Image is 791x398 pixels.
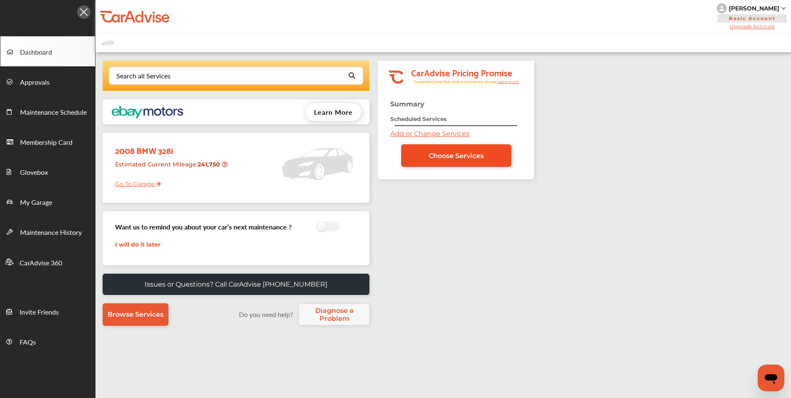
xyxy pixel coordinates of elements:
tspan: Learn more [497,79,519,84]
a: My Garage [0,186,95,217]
a: Maintenance Schedule [0,96,95,126]
span: Invite Friends [20,307,59,318]
div: [PERSON_NAME] [729,5,779,12]
a: Issues or Questions? Call CarAdvise [PHONE_NUMBER] [103,274,369,295]
span: Browse Services [108,310,163,318]
a: Diagnose a Problem [299,304,369,325]
label: Do you need help? [235,310,297,319]
a: Approvals [0,66,95,96]
a: Go To Garage [109,174,161,190]
span: Maintenance Schedule [20,107,87,118]
span: Membership Card [20,137,73,148]
img: Icon.5fd9dcc7.svg [77,5,90,19]
span: My Garage [20,197,52,208]
a: Choose Services [401,144,511,167]
a: Maintenance History [0,217,95,247]
a: Glovebox [0,156,95,186]
span: FAQs [20,337,36,348]
a: Membership Card [0,126,95,156]
div: Estimated Current Mileage : [109,157,231,179]
div: Search all Services [116,73,171,79]
span: Dashboard [20,47,52,58]
iframe: Button to launch messaging window [758,365,784,391]
span: Diagnose a Problem [303,307,365,322]
div: 2008 BMW 328i [109,137,231,157]
a: Browse Services [103,303,168,326]
tspan: Guaranteed lower than retail price on every service. [414,79,497,84]
span: Upgrade Account [717,23,788,30]
strong: Summary [390,100,424,108]
span: Choose Services [429,152,484,160]
h3: Want us to remind you about your car’s next maintenance ? [115,222,291,232]
img: knH8PDtVvWoAbQRylUukY18CTiRevjo20fAtgn5MLBQj4uumYvk2MzTtcAIzfGAtb1XOLVMAvhLuqoNAbL4reqehy0jehNKdM... [717,3,727,13]
a: I will do it later [115,241,161,248]
a: Add or Change Services [390,130,470,138]
strong: 241,750 [198,161,222,168]
span: Learn More [314,107,353,117]
img: sCxJUJ+qAmfqhQGDUl18vwLg4ZYJ6CxN7XmbOMBAAAAAElFTkSuQmCC [781,7,786,10]
img: placeholder_car.fcab19be.svg [102,38,114,48]
p: Issues or Questions? Call CarAdvise [PHONE_NUMBER] [145,280,327,288]
tspan: CarAdvise Pricing Promise [411,65,512,80]
a: Dashboard [0,36,95,66]
span: CarAdvise 360 [20,258,62,269]
span: Basic Account [718,14,787,23]
img: placeholder_car.5a1ece94.svg [282,137,353,191]
strong: Scheduled Services [390,116,447,122]
span: Glovebox [20,167,48,178]
span: Maintenance History [20,227,82,238]
span: Approvals [20,77,50,88]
